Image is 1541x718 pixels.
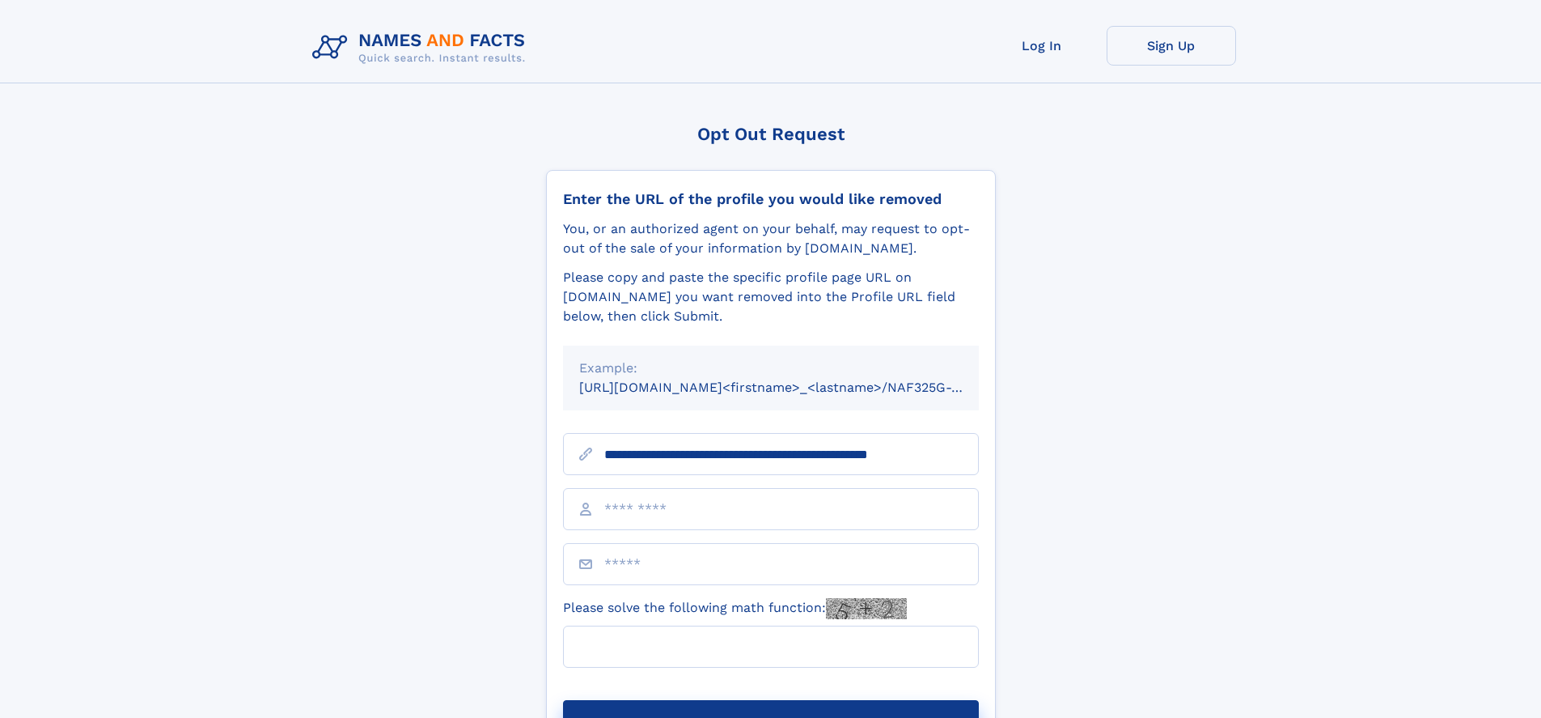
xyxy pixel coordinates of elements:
[563,598,907,619] label: Please solve the following math function:
[1107,26,1236,66] a: Sign Up
[563,219,979,258] div: You, or an authorized agent on your behalf, may request to opt-out of the sale of your informatio...
[579,380,1010,395] small: [URL][DOMAIN_NAME]<firstname>_<lastname>/NAF325G-xxxxxxxx
[977,26,1107,66] a: Log In
[546,124,996,144] div: Opt Out Request
[306,26,539,70] img: Logo Names and Facts
[563,190,979,208] div: Enter the URL of the profile you would like removed
[579,359,963,378] div: Example:
[563,268,979,326] div: Please copy and paste the specific profile page URL on [DOMAIN_NAME] you want removed into the Pr...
